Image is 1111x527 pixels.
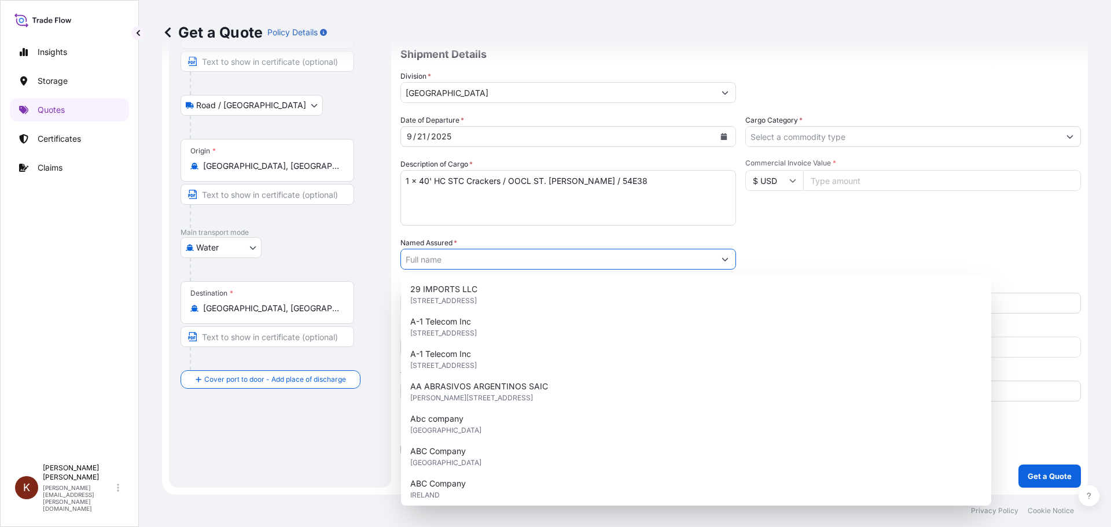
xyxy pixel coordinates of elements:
[410,489,440,501] span: IRELAND
[38,133,81,145] p: Certificates
[181,326,354,347] input: Text to appear on certificate
[181,237,262,258] button: Select transport
[181,95,323,116] button: Select transport
[203,303,340,314] input: Destination
[971,506,1018,515] p: Privacy Policy
[400,281,736,290] span: Freight Cost
[410,316,471,327] span: A-1 Telecom Inc
[400,237,457,249] label: Named Assured
[400,115,464,126] span: Date of Departure
[23,482,30,493] span: K
[410,283,477,295] span: 29 IMPORTS LLC
[181,228,380,237] p: Main transport mode
[196,242,219,253] span: Water
[715,127,733,146] button: Calendar
[267,27,318,38] p: Policy Details
[38,46,67,58] p: Insights
[190,289,233,298] div: Destination
[203,160,340,172] input: Origin
[38,162,62,174] p: Claims
[715,82,735,103] button: Show suggestions
[204,374,346,385] span: Cover port to door - Add place of discharge
[430,130,453,143] div: year,
[410,295,477,307] span: [STREET_ADDRESS]
[410,381,548,392] span: AA ABRASIVOS ARGENTINOS SAIC
[401,82,715,103] input: Type to search division
[162,23,263,42] p: Get a Quote
[410,348,471,360] span: A-1 Telecom Inc
[1060,126,1080,147] button: Show suggestions
[43,484,115,512] p: [PERSON_NAME][EMAIL_ADDRESS][PERSON_NAME][DOMAIN_NAME]
[413,130,416,143] div: /
[745,115,803,126] label: Cargo Category
[400,159,473,170] label: Description of Cargo
[401,249,715,270] input: Full name
[410,445,466,457] span: ABC Company
[410,425,481,436] span: [GEOGRAPHIC_DATA]
[745,159,1081,168] span: Commercial Invoice Value
[410,392,533,404] span: [PERSON_NAME][STREET_ADDRESS]
[38,104,65,116] p: Quotes
[43,463,115,482] p: [PERSON_NAME] [PERSON_NAME]
[416,130,427,143] div: day,
[406,130,413,143] div: month,
[410,413,463,425] span: Abc company
[400,325,435,337] label: Reference
[400,71,431,82] label: Division
[1028,470,1072,482] p: Get a Quote
[400,425,1081,434] p: Letter of Credit
[196,99,306,111] span: Road / [GEOGRAPHIC_DATA]
[400,369,443,381] label: Vessel Name
[410,457,481,469] span: [GEOGRAPHIC_DATA]
[410,327,477,339] span: [STREET_ADDRESS]
[746,126,1060,147] input: Select a commodity type
[181,184,354,205] input: Text to appear on certificate
[190,146,216,156] div: Origin
[38,75,68,87] p: Storage
[715,249,735,270] button: Show suggestions
[803,170,1081,191] input: Type amount
[410,478,466,489] span: ABC Company
[410,360,477,371] span: [STREET_ADDRESS]
[1028,506,1074,515] p: Cookie Notice
[400,337,736,358] input: Your internal reference
[427,130,430,143] div: /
